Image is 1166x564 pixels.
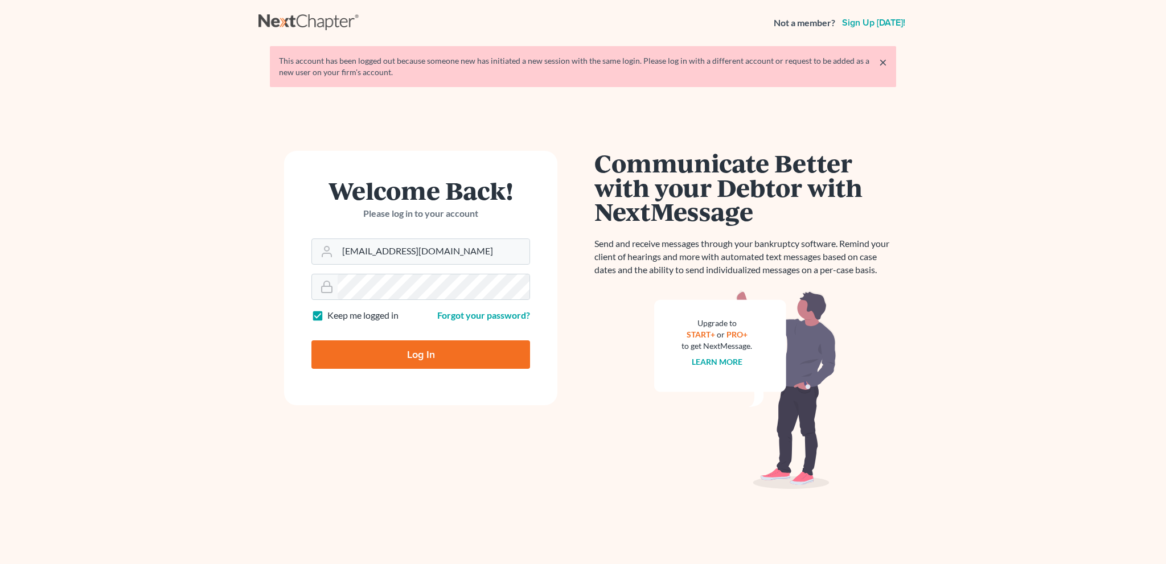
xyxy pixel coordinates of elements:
[726,330,748,339] a: PRO+
[437,310,530,320] a: Forgot your password?
[681,318,752,329] div: Upgrade to
[687,330,715,339] a: START+
[692,357,742,367] a: Learn more
[717,330,725,339] span: or
[840,18,908,27] a: Sign up [DATE]!
[311,178,530,203] h1: Welcome Back!
[594,237,896,277] p: Send and receive messages through your bankruptcy software. Remind your client of hearings and mo...
[879,55,887,69] a: ×
[311,207,530,220] p: Please log in to your account
[279,55,887,78] div: This account has been logged out because someone new has initiated a new session with the same lo...
[774,17,835,30] strong: Not a member?
[311,340,530,369] input: Log In
[327,309,399,322] label: Keep me logged in
[338,239,529,264] input: Email Address
[681,340,752,352] div: to get NextMessage.
[594,151,896,224] h1: Communicate Better with your Debtor with NextMessage
[654,290,836,489] img: nextmessage_bg-59042aed3d76b12b5cd301f8e5b87938c9018125f34e5fa2b7a6b67550977c72.svg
